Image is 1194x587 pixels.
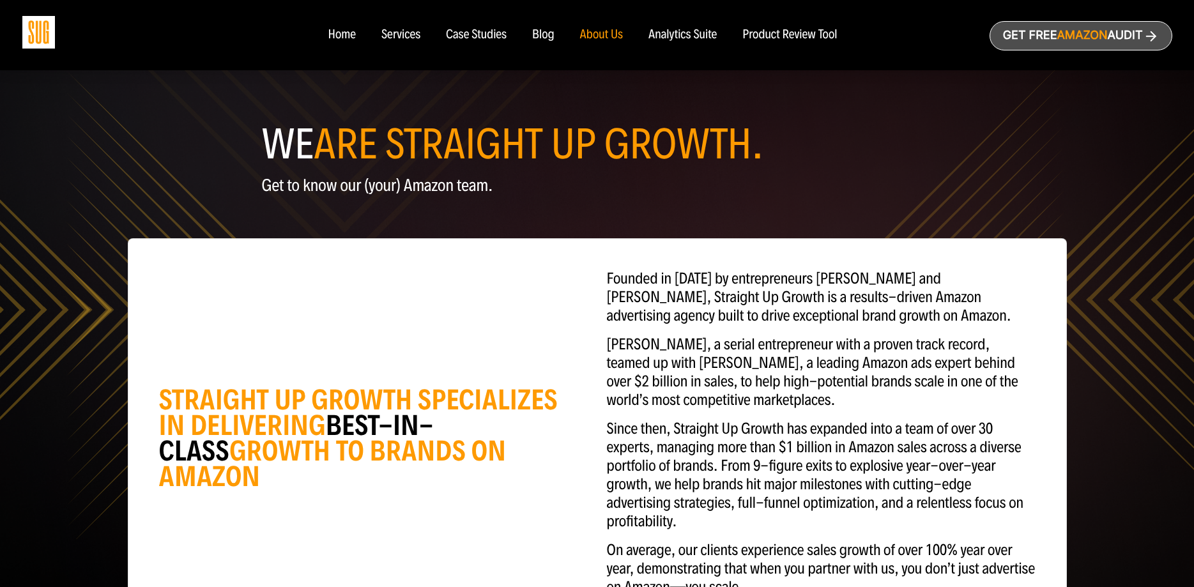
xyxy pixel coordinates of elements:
[648,28,717,42] a: Analytics Suite
[446,28,507,42] a: Case Studies
[580,28,624,42] a: About Us
[607,335,1036,409] p: [PERSON_NAME], a serial entrepreneur with a proven track record, teamed up with [PERSON_NAME], a ...
[262,176,933,195] p: Get to know our (your) Amazon team.
[607,270,1036,325] p: Founded in [DATE] by entrepreneurs [PERSON_NAME] and [PERSON_NAME], Straight Up Growth is a resul...
[381,28,420,42] a: Services
[159,387,588,489] div: STRAIGHT UP GROWTH SPECIALIZES IN DELIVERING GROWTH TO BRANDS ON AMAZON
[990,21,1172,50] a: Get freeAmazonAudit
[328,28,355,42] a: Home
[607,420,1036,531] p: Since then, Straight Up Growth has expanded into a team of over 30 experts, managing more than $1...
[22,16,55,49] img: Sug
[1057,29,1107,42] span: Amazon
[159,408,434,468] span: BEST-IN-CLASS
[262,125,933,164] h1: WE
[314,119,763,170] span: ARE STRAIGHT UP GROWTH.
[742,28,837,42] a: Product Review Tool
[532,28,555,42] a: Blog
